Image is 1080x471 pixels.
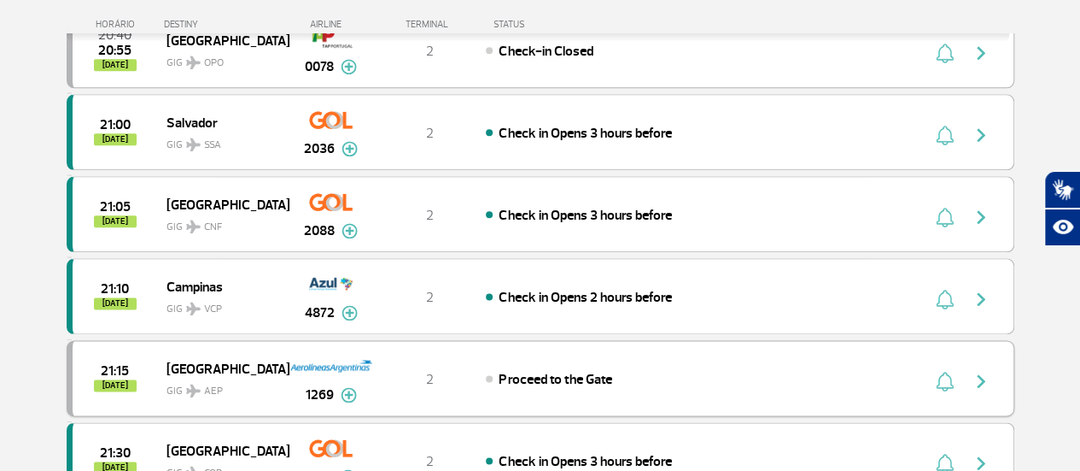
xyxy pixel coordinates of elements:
[166,357,276,380] span: [GEOGRAPHIC_DATA]
[94,133,137,145] span: [DATE]
[305,56,334,77] span: 0078
[289,19,374,30] div: AIRLINE
[936,43,954,63] img: sino-painel-voo.svg
[374,19,485,30] div: TERMINAL
[499,125,671,142] span: Check in Opens 3 hours before
[936,371,954,392] img: sino-painel-voo.svg
[306,385,334,405] span: 1269
[971,207,991,227] img: seta-direita-painel-voo.svg
[166,374,276,399] span: GIG
[94,59,137,71] span: [DATE]
[204,56,224,71] span: OPO
[1044,171,1080,209] button: Abrir tradutor de língua de sinais.
[186,384,201,397] img: destiny_airplane.svg
[98,44,131,56] span: 2025-09-26 20:55:00
[971,371,991,392] img: seta-direita-painel-voo.svg
[499,453,671,470] span: Check in Opens 3 hours before
[94,297,137,309] span: [DATE]
[342,305,358,321] img: mais-info-painel-voo.svg
[304,138,335,159] span: 2036
[100,119,131,131] span: 2025-09-26 21:00:00
[100,201,131,213] span: 2025-09-26 21:05:00
[426,43,434,60] span: 2
[94,215,137,227] span: [DATE]
[936,289,954,309] img: sino-painel-voo.svg
[971,289,991,309] img: seta-direita-painel-voo.svg
[101,283,129,295] span: 2025-09-26 21:10:00
[341,387,357,403] img: mais-info-painel-voo.svg
[1044,209,1080,246] button: Abrir recursos assistivos.
[499,371,611,388] span: Proceed to the Gate
[305,303,335,323] span: 4872
[186,138,201,151] img: destiny_airplane.svg
[72,19,165,30] div: HORÁRIO
[485,19,624,30] div: STATUS
[166,46,276,71] span: GIG
[186,220,201,233] img: destiny_airplane.svg
[971,125,991,145] img: seta-direita-painel-voo.svg
[164,19,289,30] div: DESTINY
[166,210,276,235] span: GIG
[936,125,954,145] img: sino-painel-voo.svg
[166,111,276,133] span: Salvador
[936,207,954,227] img: sino-painel-voo.svg
[342,141,358,156] img: mais-info-painel-voo.svg
[166,128,276,153] span: GIG
[94,380,137,392] span: [DATE]
[426,371,434,388] span: 2
[426,125,434,142] span: 2
[166,193,276,215] span: [GEOGRAPHIC_DATA]
[166,275,276,297] span: Campinas
[971,43,991,63] img: seta-direita-painel-voo.svg
[1044,171,1080,246] div: Plugin de acessibilidade da Hand Talk.
[426,289,434,306] span: 2
[100,447,131,459] span: 2025-09-26 21:30:00
[186,56,201,69] img: destiny_airplane.svg
[166,439,276,462] span: [GEOGRAPHIC_DATA]
[341,59,357,74] img: mais-info-painel-voo.svg
[166,292,276,317] span: GIG
[499,289,671,306] span: Check in Opens 2 hours before
[426,207,434,224] span: 2
[499,207,671,224] span: Check in Opens 3 hours before
[342,223,358,238] img: mais-info-painel-voo.svg
[204,220,222,235] span: CNF
[499,43,593,60] span: Check-in Closed
[204,384,223,399] span: AEP
[304,221,335,241] span: 2088
[204,138,221,153] span: SSA
[204,302,222,317] span: VCP
[186,302,201,315] img: destiny_airplane.svg
[101,365,129,377] span: 2025-09-26 21:15:00
[426,453,434,470] span: 2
